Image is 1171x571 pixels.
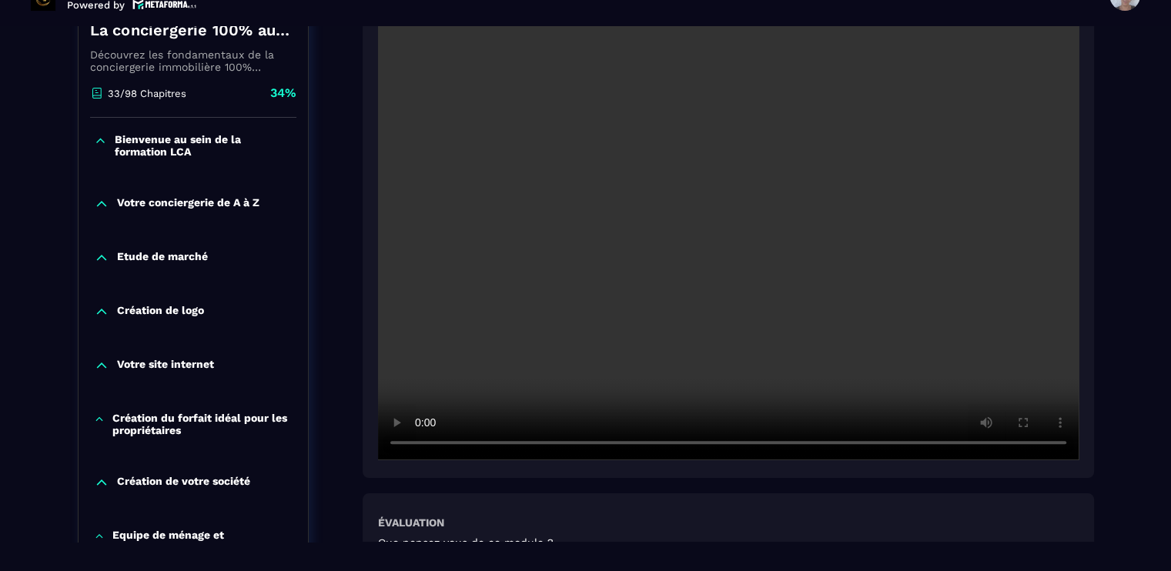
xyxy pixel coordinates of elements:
p: Création du forfait idéal pour les propriétaires [112,412,292,436]
p: Création de logo [117,304,204,319]
p: Equipe de ménage et recrutement gestionnaire [112,529,293,553]
h4: La conciergerie 100% automatisée [90,19,296,41]
p: Découvrez les fondamentaux de la conciergerie immobilière 100% automatisée. Cette formation est c... [90,48,296,73]
p: Votre conciergerie de A à Z [117,196,259,212]
h6: Évaluation [378,516,444,529]
p: 33/98 Chapitres [108,88,186,99]
p: Etude de marché [117,250,208,265]
p: Création de votre société [117,475,250,490]
p: 34% [270,85,296,102]
p: Bienvenue au sein de la formation LCA [115,133,293,158]
p: Votre site internet [117,358,214,373]
h5: Que pensez vous de ce module ? [378,536,554,549]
